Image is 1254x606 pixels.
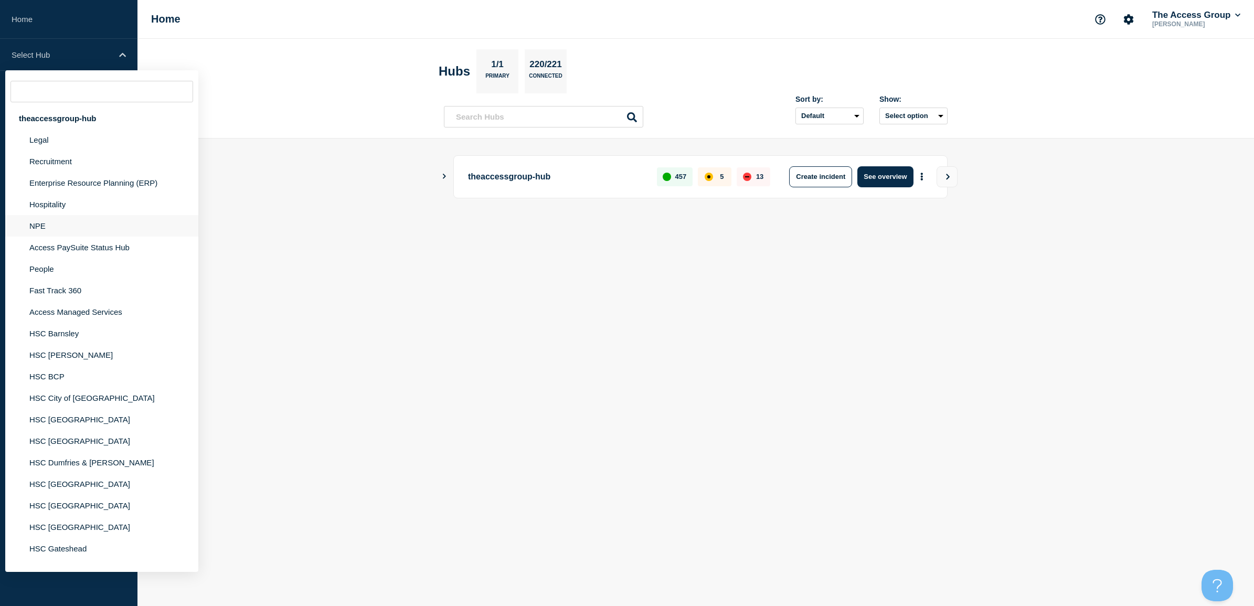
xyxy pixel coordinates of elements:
[5,172,198,194] li: Enterprise Resource Planning (ERP)
[5,538,198,559] li: HSC Gateshead
[879,95,948,103] div: Show:
[12,50,112,59] p: Select Hub
[442,173,447,180] button: Show Connected Hubs
[795,108,864,124] select: Sort by
[5,323,198,344] li: HSC Barnsley
[5,366,198,387] li: HSC BCP
[675,173,687,180] p: 457
[5,559,198,581] li: HSC [GEOGRAPHIC_DATA]
[439,64,470,79] h2: Hubs
[529,73,562,84] p: Connected
[1118,8,1140,30] button: Account settings
[1202,570,1233,601] iframe: Help Scout Beacon - Open
[5,237,198,258] li: Access PaySuite Status Hub
[1150,10,1242,20] button: The Access Group
[5,409,198,430] li: HSC [GEOGRAPHIC_DATA]
[5,258,198,280] li: People
[5,151,198,172] li: Recruitment
[857,166,913,187] button: See overview
[5,301,198,323] li: Access Managed Services
[5,108,198,129] div: theaccessgroup-hub
[151,13,180,25] h1: Home
[789,166,852,187] button: Create incident
[5,495,198,516] li: HSC [GEOGRAPHIC_DATA]
[5,344,198,366] li: HSC [PERSON_NAME]
[1089,8,1111,30] button: Support
[663,173,671,181] div: up
[795,95,864,103] div: Sort by:
[468,166,645,187] p: theaccessgroup-hub
[705,173,713,181] div: affected
[1150,20,1242,28] p: [PERSON_NAME]
[526,59,566,73] p: 220/221
[5,452,198,473] li: HSC Dumfries & [PERSON_NAME]
[5,516,198,538] li: HSC [GEOGRAPHIC_DATA]
[5,194,198,215] li: Hospitality
[5,215,198,237] li: NPE
[487,59,508,73] p: 1/1
[5,473,198,495] li: HSC [GEOGRAPHIC_DATA]
[720,173,724,180] p: 5
[743,173,751,181] div: down
[5,430,198,452] li: HSC [GEOGRAPHIC_DATA]
[5,387,198,409] li: HSC City of [GEOGRAPHIC_DATA]
[879,108,948,124] button: Select option
[485,73,509,84] p: Primary
[444,106,643,127] input: Search Hubs
[937,166,958,187] button: View
[756,173,763,180] p: 13
[5,129,198,151] li: Legal
[915,167,929,186] button: More actions
[5,280,198,301] li: Fast Track 360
